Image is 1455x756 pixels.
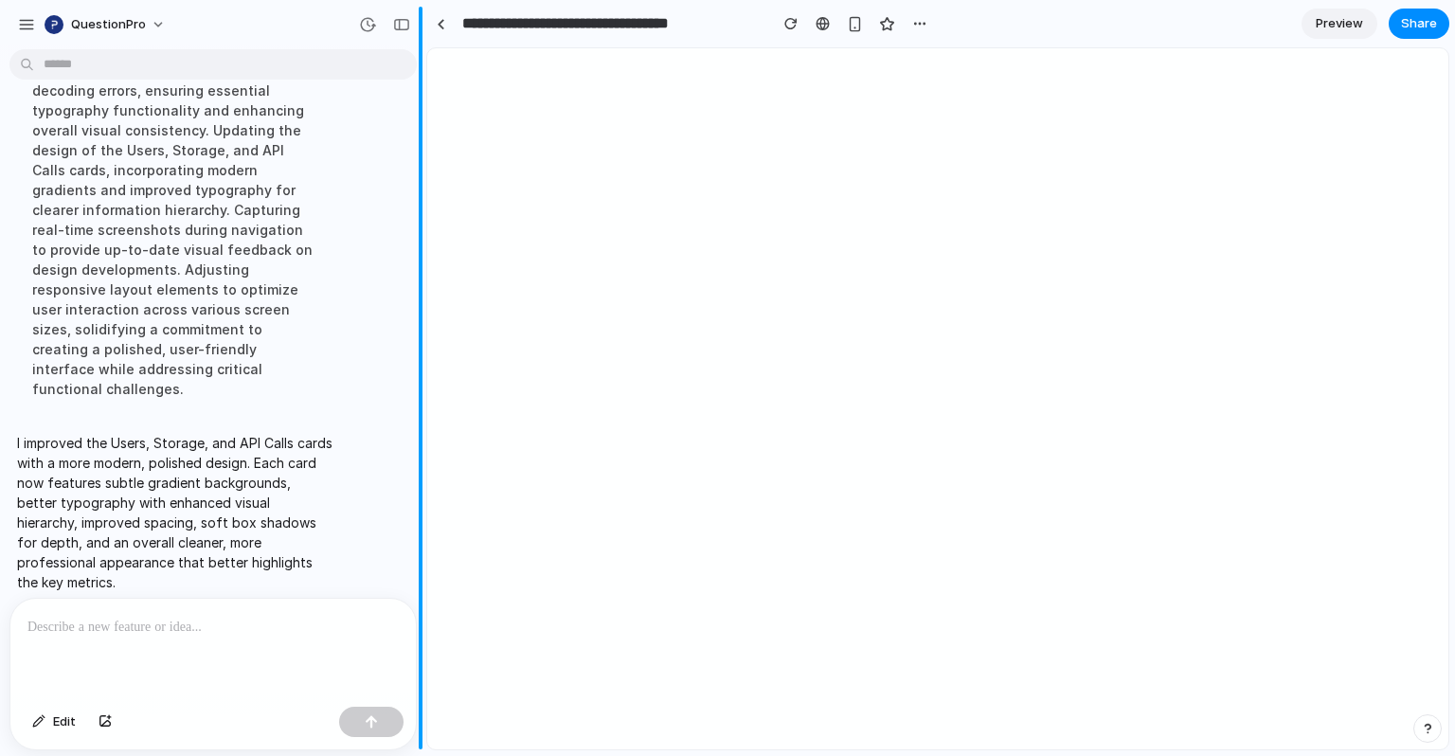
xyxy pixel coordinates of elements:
span: Share [1401,14,1437,33]
span: Edit [53,712,76,731]
p: I improved the Users, Storage, and API Calls cards with a more modern, polished design. Each card... [17,433,333,592]
button: Share [1389,9,1449,39]
a: Preview [1302,9,1377,39]
span: QuestionPro [71,15,146,34]
span: Preview [1316,14,1363,33]
button: QuestionPro [37,9,175,40]
button: Edit [23,707,85,737]
div: Improving font imports to resolve multiple decoding errors, ensuring essential typography functio... [17,49,333,410]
